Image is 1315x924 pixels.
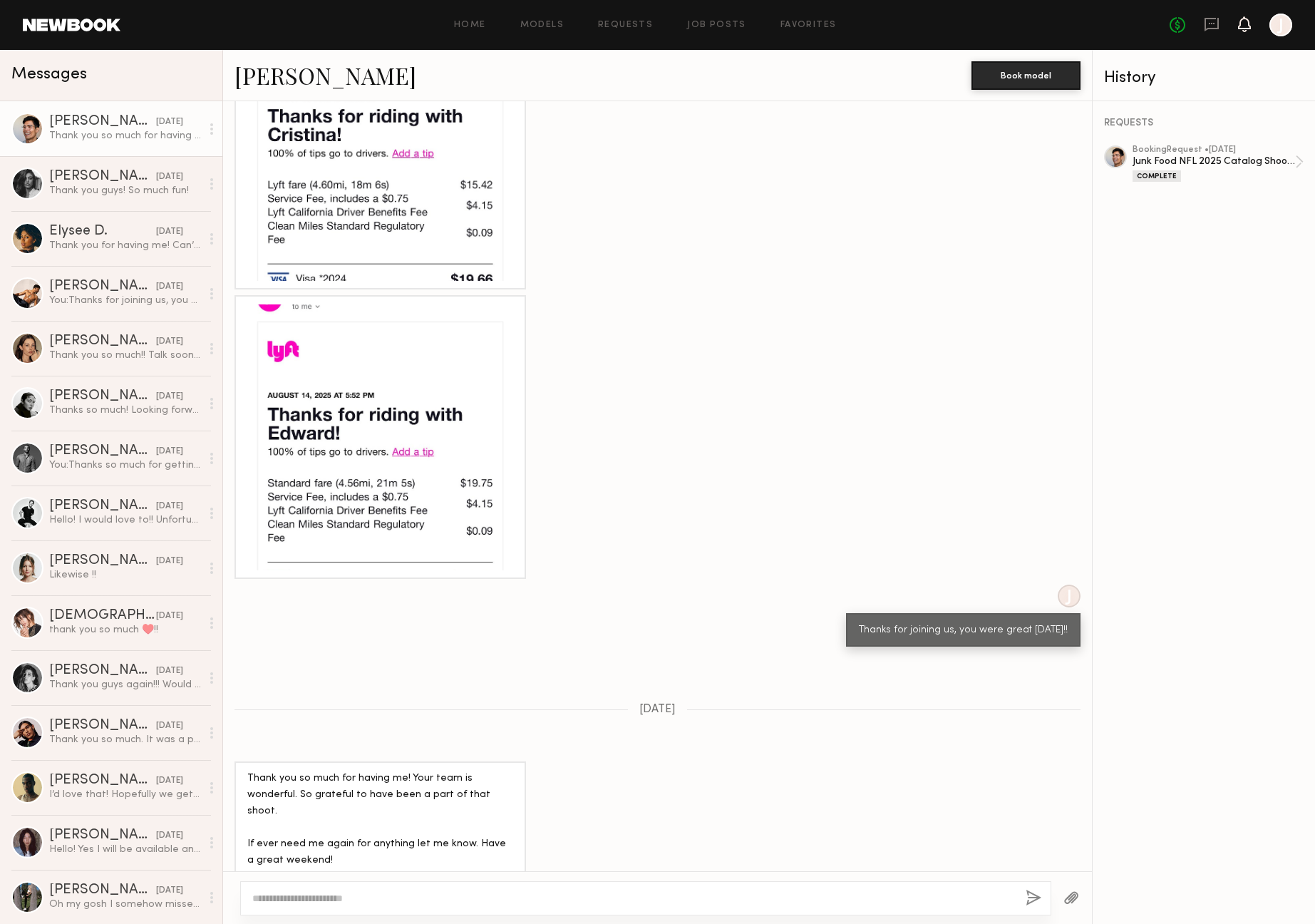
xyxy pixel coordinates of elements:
[49,828,156,843] div: [PERSON_NAME]
[49,733,201,746] div: Thank you so much. It was a pleasure to work with you guys. Loved it
[1133,170,1181,182] div: Complete
[156,390,183,404] div: [DATE]
[156,170,183,184] div: [DATE]
[49,623,201,637] div: thank you so much ♥️!!
[49,678,201,692] div: Thank you guys again!!! Would love that!! Take care xx
[156,280,183,294] div: [DATE]
[156,555,183,568] div: [DATE]
[1133,145,1304,182] a: bookingRequest •[DATE]Junk Food NFL 2025 Catalog Shoot 1Complete
[247,771,513,869] div: Thank you so much for having me! Your team is wonderful. So grateful to have been a part of that ...
[1269,14,1292,36] a: J
[156,774,183,788] div: [DATE]
[156,445,183,458] div: [DATE]
[598,21,653,30] a: Requests
[49,129,201,143] div: Thank you so much for having me! Your team is wonderful. So grateful to have been a part of that ...
[1133,145,1295,155] div: booking Request • [DATE]
[49,843,201,856] div: Hello! Yes I will be available and am interested. You can lock me in on my end. Just let me know ...
[1104,118,1304,128] div: REQUESTS
[49,184,201,197] div: Thank you guys! So much fun!
[156,829,183,843] div: [DATE]
[156,115,183,129] div: [DATE]
[1133,155,1295,168] div: Junk Food NFL 2025 Catalog Shoot 1
[49,513,201,527] div: Hello! I would love to!! Unfortunately, I have a conflict that day. Is there any other day you mi...
[156,335,183,349] div: [DATE]
[49,774,156,788] div: [PERSON_NAME]
[49,294,201,307] div: You: Thanks for joining us, you were great [DATE]!!
[49,279,156,294] div: [PERSON_NAME]
[156,500,183,513] div: [DATE]
[454,21,486,30] a: Home
[156,225,183,239] div: [DATE]
[780,21,837,30] a: Favorites
[156,719,183,733] div: [DATE]
[687,21,746,30] a: Job Posts
[49,444,156,458] div: [PERSON_NAME]
[49,225,156,239] div: Elysee D.
[971,68,1081,81] a: Book model
[49,609,156,623] div: [DEMOGRAPHIC_DATA][PERSON_NAME]
[156,610,183,623] div: [DATE]
[49,788,201,801] div: I’d love that! Hopefully we get to connect soon.
[11,66,87,83] span: Messages
[971,61,1081,90] button: Book model
[49,404,201,417] div: Thanks so much! Looking forward to working together then!
[49,115,156,129] div: [PERSON_NAME]
[1104,70,1304,86] div: History
[859,622,1068,639] div: Thanks for joining us, you were great [DATE]!!
[49,664,156,678] div: [PERSON_NAME]
[234,60,416,91] a: [PERSON_NAME]
[49,458,201,472] div: You: Thanks so much for getting back to [GEOGRAPHIC_DATA]! No worries and yes we would love to ma...
[49,883,156,898] div: [PERSON_NAME]
[49,349,201,362] div: Thank you so much!! Talk soon ☺️
[49,554,156,568] div: [PERSON_NAME]
[49,334,156,349] div: [PERSON_NAME]
[49,239,201,252] div: Thank you for having me! Can’t wait to see everything:)
[49,568,201,582] div: Likewise !!
[49,170,156,184] div: [PERSON_NAME]
[49,389,156,404] div: [PERSON_NAME]
[49,499,156,513] div: [PERSON_NAME]
[156,884,183,898] div: [DATE]
[520,21,564,30] a: Models
[49,719,156,733] div: [PERSON_NAME]
[156,664,183,678] div: [DATE]
[639,704,676,716] span: [DATE]
[49,898,201,911] div: Oh my gosh I somehow missed this! Thanks so much! Was so nice to meet you and was such a fun work...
